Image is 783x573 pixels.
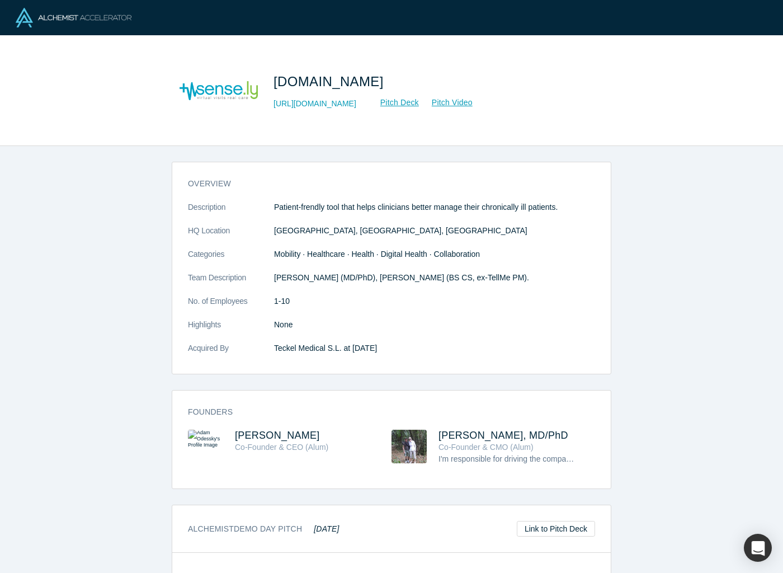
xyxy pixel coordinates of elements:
[314,524,339,533] em: [DATE]
[274,272,595,284] p: [PERSON_NAME] (MD/PhD), [PERSON_NAME] (BS CS, ex-TellMe PM).
[438,443,534,452] span: Co-Founder & CMO (Alum)
[188,319,274,342] dt: Highlights
[188,523,339,535] h3: Alchemist Demo Day Pitch
[274,250,480,259] span: Mobility · Healthcare · Health · Digital Health · Collaboration
[419,96,473,109] a: Pitch Video
[188,248,274,272] dt: Categories
[188,406,579,418] h3: Founders
[274,319,595,331] p: None
[188,295,274,319] dt: No. of Employees
[188,430,223,463] img: Adam Odessky's Profile Image
[188,178,579,190] h3: overview
[273,74,388,89] span: [DOMAIN_NAME]
[438,430,568,441] a: [PERSON_NAME], MD/PhD
[235,430,320,441] a: [PERSON_NAME]
[188,272,274,295] dt: Team Description
[16,8,131,27] img: Alchemist Logo
[274,295,595,307] dd: 1-10
[274,225,595,237] dd: [GEOGRAPHIC_DATA], [GEOGRAPHIC_DATA], [GEOGRAPHIC_DATA]
[235,443,328,452] span: Co-Founder & CEO (Alum)
[188,225,274,248] dt: HQ Location
[368,96,419,109] a: Pitch Deck
[517,521,595,537] a: Link to Pitch Deck
[273,98,356,110] a: [URL][DOMAIN_NAME]
[188,201,274,225] dt: Description
[274,342,595,354] dd: Teckel Medical S.L. at [DATE]
[274,201,595,213] p: Patient-frendly tool that helps clinicians better manage their chronically ill patients.
[180,51,258,130] img: Sense.ly's Logo
[188,342,274,366] dt: Acquired By
[391,430,427,463] img: Ivana Schnur, MD/PhD's Profile Image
